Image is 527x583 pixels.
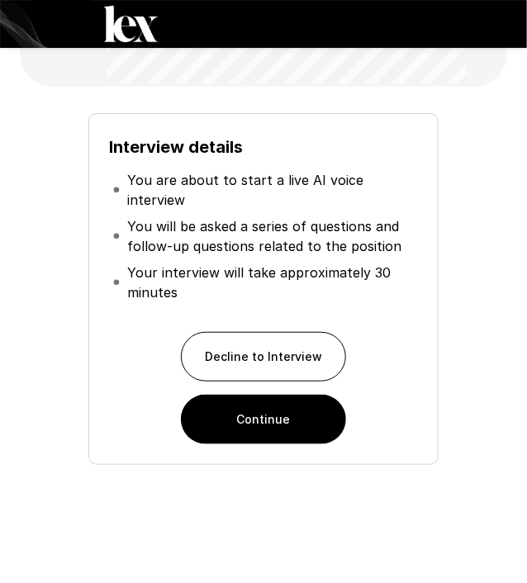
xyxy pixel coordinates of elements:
p: You will be asked a series of questions and follow-up questions related to the position [127,216,414,256]
p: You are about to start a live AI voice interview [127,170,414,210]
p: Your interview will take approximately 30 minutes [127,263,414,302]
b: Interview details [109,137,243,157]
button: Decline to Interview [181,332,346,382]
button: Continue [181,395,346,444]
